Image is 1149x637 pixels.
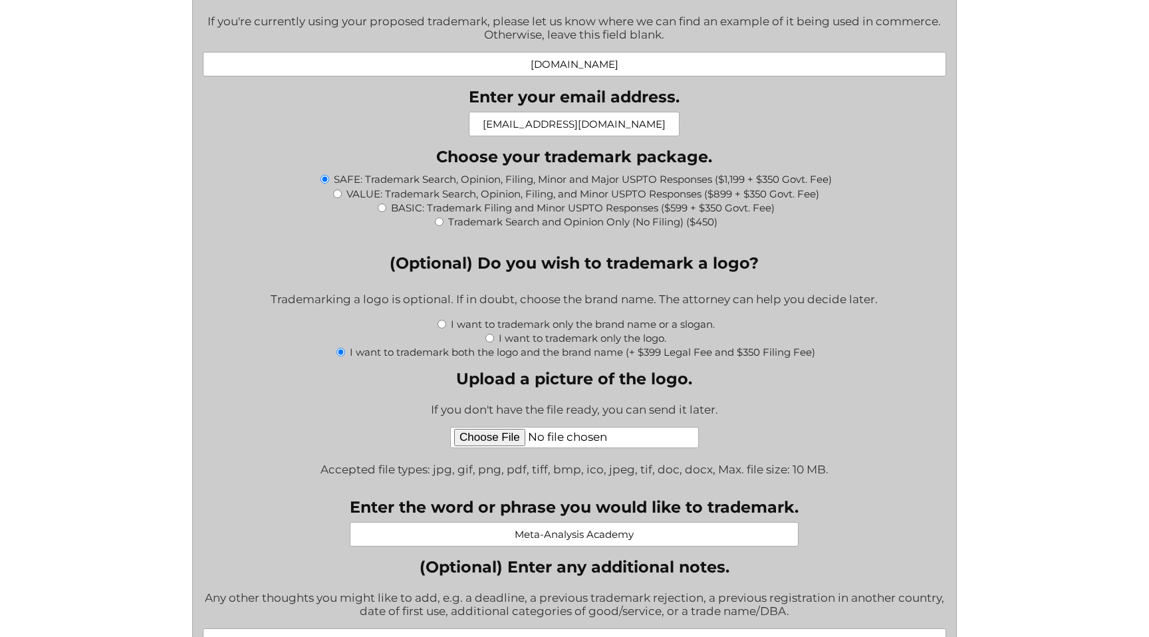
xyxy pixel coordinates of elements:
[320,394,829,427] div: If you don't have the file ready, you can send it later.
[334,173,832,186] label: SAFE: Trademark Search, Opinion, Filing, Minor and Major USPTO Responses ($1,199 + $350 Govt. Fee)
[448,215,717,228] label: Trademark Search and Opinion Only (No Filing) ($450)
[203,52,947,76] input: Examples: techstuff.com, techstuff.com/shop
[350,522,799,547] input: Examples: Apple, Macbook, Think Different, etc.
[499,332,666,344] label: I want to trademark only the logo.
[350,497,799,517] label: Enter the word or phrase you would like to trademark.
[203,284,947,317] div: Trademarking a logo is optional. If in doubt, choose the brand name. The attorney can help you de...
[469,87,680,106] label: Enter your email address.
[451,318,715,330] label: I want to trademark only the brand name or a slogan.
[203,6,947,52] div: If you're currently using your proposed trademark, please let us know where we can find an exampl...
[350,346,815,358] label: I want to trademark both the logo and the brand name (+ $399 Legal Fee and $350 Filing Fee)
[320,369,829,388] label: Upload a picture of the logo.
[390,253,759,273] legend: (Optional) Do you wish to trademark a logo?
[391,201,775,214] label: BASIC: Trademark Filing and Minor USPTO Responses ($599 + $350 Govt. Fee)
[203,557,947,576] label: (Optional) Enter any additional notes.
[203,582,947,628] div: Any other thoughts you might like to add, e.g. a deadline, a previous trademark rejection, a prev...
[436,147,712,166] legend: Choose your trademark package.
[346,188,819,200] label: VALUE: Trademark Search, Opinion, Filing, and Minor USPTO Responses ($899 + $350 Govt. Fee)
[320,454,829,487] span: Accepted file types: jpg, gif, png, pdf, tiff, bmp, ico, jpeg, tif, doc, docx, Max. file size: 10...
